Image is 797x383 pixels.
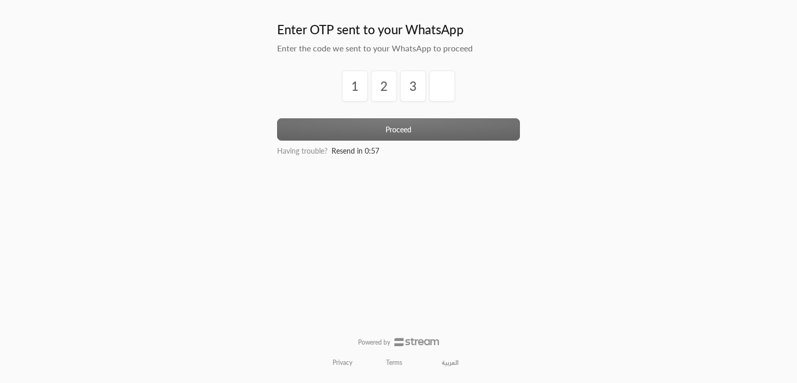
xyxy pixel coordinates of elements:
[333,359,352,367] a: Privacy
[277,146,327,155] span: Having trouble?
[332,146,379,155] span: Resend in 0:57
[436,354,464,371] a: العربية
[277,42,520,54] h5: Enter the code we sent to your WhatsApp to proceed
[277,21,520,38] h3: Enter OTP sent to your WhatsApp
[386,359,402,367] a: Terms
[358,338,390,347] p: Powered by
